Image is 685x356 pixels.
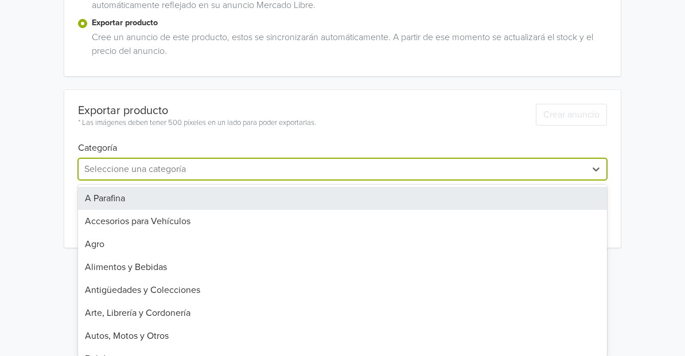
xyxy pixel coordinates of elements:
[78,129,607,154] h6: Categoría
[78,180,607,198] div: Esta categoría no admite tantas opciones de productos.
[87,30,607,62] div: Cree un anuncio de este producto, estos se sincronizarán automáticamente. A partir de ese momento...
[78,104,316,118] div: Exportar producto
[78,210,607,233] div: Accesorios para Vehículos
[78,302,607,324] div: Arte, Librería y Cordonería
[78,256,607,279] div: Alimentos y Bebidas
[78,187,607,210] div: A Parafina
[78,118,316,129] div: * Las imágenes deben tener 500 píxeles en un lado para poder exportarlas.
[78,324,607,347] div: Autos, Motos y Otros
[536,104,607,126] button: Crear anuncio
[92,17,607,29] label: Exportar producto
[78,233,607,256] div: Agro
[78,279,607,302] div: Antigüedades y Colecciones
